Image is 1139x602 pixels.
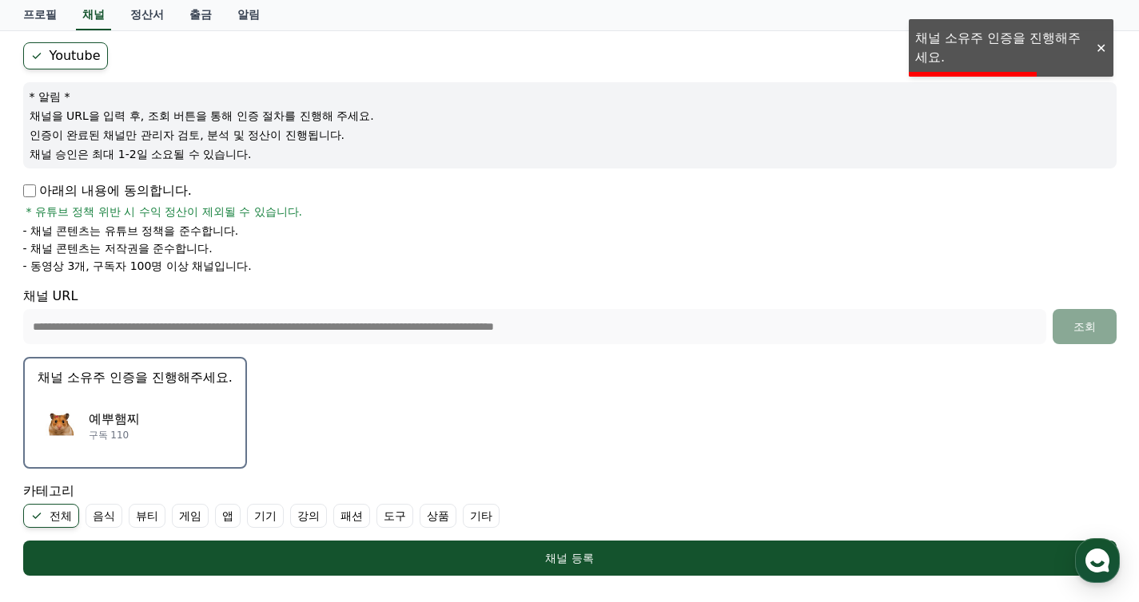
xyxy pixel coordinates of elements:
[290,504,327,528] label: 강의
[376,504,413,528] label: 도구
[50,493,60,506] span: 홈
[463,504,500,528] label: 기타
[215,504,241,528] label: 앱
[38,403,82,448] img: 예뿌햄찌
[23,481,1117,528] div: 카테고리
[23,357,247,469] button: 채널 소유주 인증을 진행해주세요. 예뿌햄찌 예뿌햄찌 구독 110
[38,368,233,387] p: 채널 소유주 인증을 진행해주세요.
[23,223,239,239] p: - 채널 콘텐츠는 유튜브 정책을 준수합니다.
[206,469,307,509] a: 설정
[55,550,1085,566] div: 채널 등록
[23,541,1117,576] button: 채널 등록
[23,181,192,200] p: 아래의 내용에 동의합니다.
[1059,319,1110,335] div: 조회
[247,493,266,506] span: 설정
[23,258,252,274] p: - 동영상 3개, 구독자 100명 이상 채널입니다.
[23,287,1117,344] div: 채널 URL
[89,410,140,429] p: 예뿌햄찌
[23,42,108,69] label: Youtube
[23,504,79,528] label: 전체
[89,429,140,442] p: 구독 110
[129,504,165,528] label: 뷰티
[23,240,213,256] p: - 채널 콘텐츠는 저작권을 준수합니다.
[86,504,122,528] label: 음식
[247,504,284,528] label: 기기
[30,146,1110,162] p: 채널 승인은 최대 1-2일 소요될 수 있습니다.
[30,127,1110,143] p: 인증이 완료된 채널만 관리자 검토, 분석 및 정산이 진행됩니다.
[420,504,456,528] label: 상품
[106,469,206,509] a: 대화
[333,504,370,528] label: 패션
[146,494,165,507] span: 대화
[5,469,106,509] a: 홈
[30,108,1110,124] p: 채널을 URL을 입력 후, 조회 버튼을 통해 인증 절차를 진행해 주세요.
[1053,309,1117,344] button: 조회
[26,204,303,220] span: * 유튜브 정책 위반 시 수익 정산이 제외될 수 있습니다.
[172,504,209,528] label: 게임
